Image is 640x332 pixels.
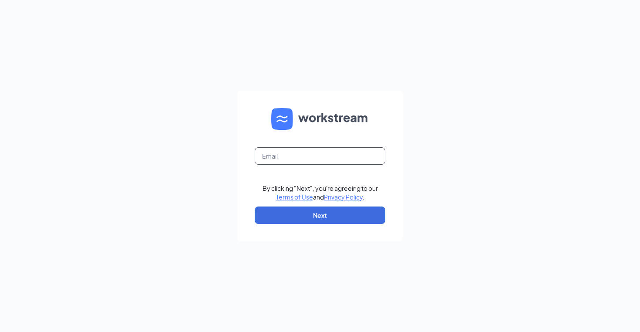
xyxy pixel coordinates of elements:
img: WS logo and Workstream text [271,108,369,130]
a: Privacy Policy [324,193,363,201]
button: Next [255,207,385,224]
a: Terms of Use [276,193,313,201]
input: Email [255,147,385,165]
div: By clicking "Next", you're agreeing to our and . [263,184,378,201]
